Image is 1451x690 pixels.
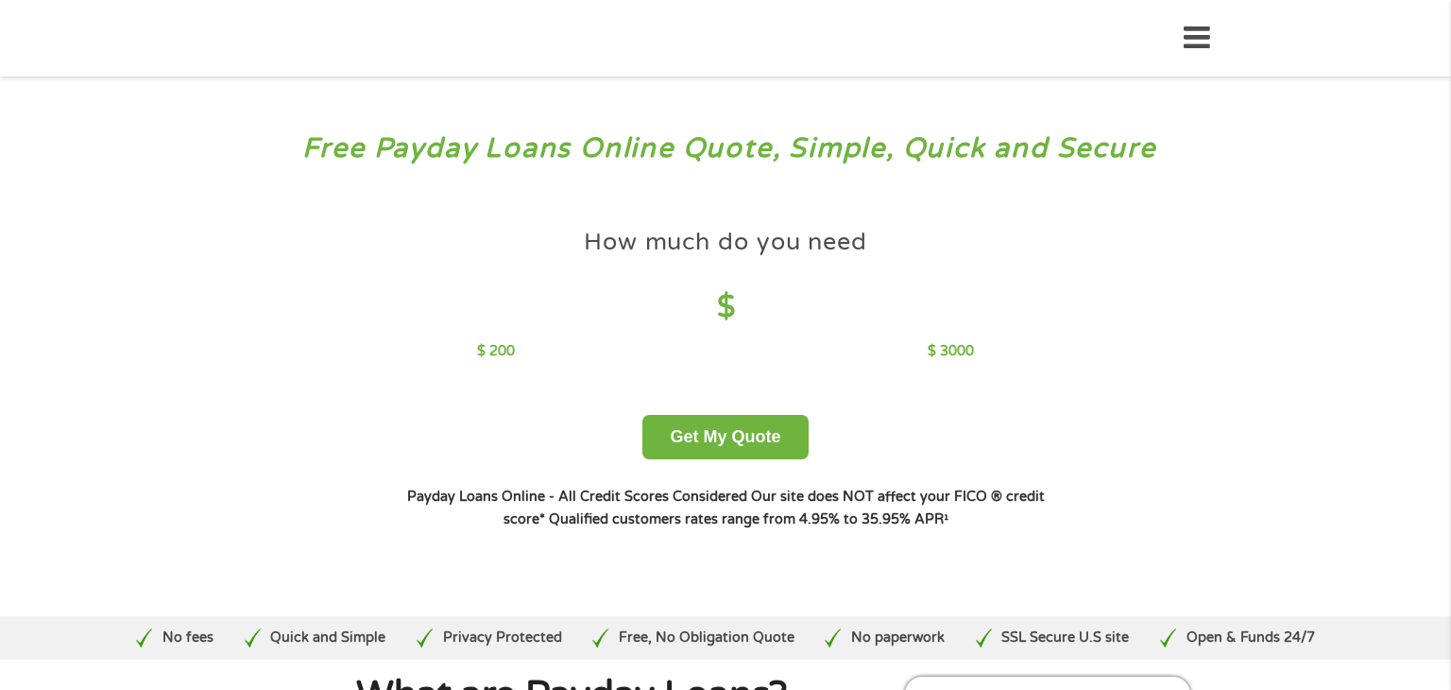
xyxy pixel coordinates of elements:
[443,628,562,648] p: Privacy Protected
[584,227,867,258] h4: How much do you need
[851,628,945,648] p: No paperwork
[642,415,808,459] button: Get My Quote
[407,489,747,505] strong: Payday Loans Online - All Credit Scores Considered
[270,628,385,648] p: Quick and Simple
[1001,628,1129,648] p: SSL Secure U.S site
[162,628,213,648] p: No fees
[504,489,1045,527] strong: Our site does NOT affect your FICO ® credit score*
[619,628,794,648] p: Free, No Obligation Quote
[928,341,974,362] p: $ 3000
[549,511,948,527] strong: Qualified customers rates range from 4.95% to 35.95% APR¹
[477,288,973,327] h4: $
[477,341,515,362] p: $ 200
[1186,628,1315,648] p: Open & Funds 24/7
[55,131,1397,166] h3: Free Payday Loans Online Quote, Simple, Quick and Secure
